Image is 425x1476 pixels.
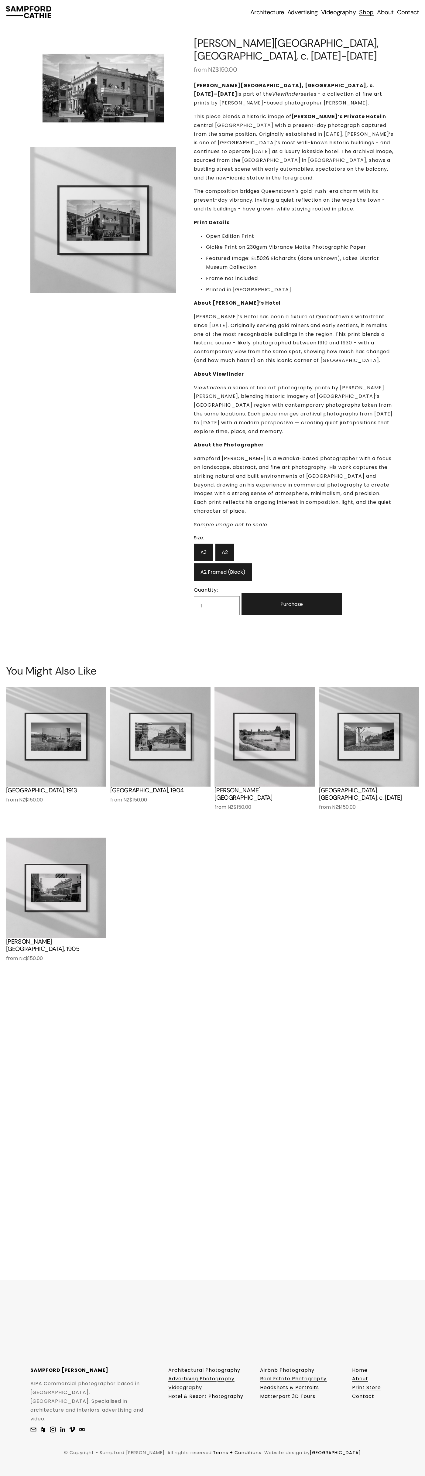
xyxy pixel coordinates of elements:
[287,9,318,16] span: Advertising
[352,1375,368,1383] a: About
[194,371,244,378] strong: About Viewfinder
[260,1366,314,1375] a: Airbnb Photography
[321,8,356,16] a: Videography
[194,313,395,365] p: [PERSON_NAME]’s Hotel has been a fixture of Queenstown’s waterfront since [DATE]. Originally serv...
[194,521,269,528] em: Sample image not to scale.
[30,1366,108,1375] a: SAMPFORD [PERSON_NAME]
[168,1383,202,1392] a: Videography
[194,82,375,98] strong: [PERSON_NAME][GEOGRAPHIC_DATA], [GEOGRAPHIC_DATA], c. [DATE]–[DATE]
[214,787,314,801] div: [PERSON_NAME][GEOGRAPHIC_DATA]
[194,384,395,436] p: is a series of fine art photography prints by [PERSON_NAME] [PERSON_NAME], blending historic imag...
[40,1426,46,1433] a: Houzz
[194,586,240,595] label: Quantity:
[6,796,77,804] div: from NZ$150.00
[352,1366,368,1375] a: Home
[30,147,176,293] img: Black and white fine art print of Eichardt’s Hotel in Queenstown, blending archival and modern ph...
[397,8,419,16] a: Contact
[359,8,373,16] a: Shop
[194,596,240,615] input: Quantity
[194,187,395,213] p: The composition bridges Queenstown’s gold-rush-era charm with its present-day vibrancy, inviting ...
[214,687,314,812] a: Albert Town River Crossing
[194,112,395,182] p: This piece blends a historic image of in central [GEOGRAPHIC_DATA] with a present-day photograph ...
[6,687,106,804] a: Glendhu Bay, 1913
[194,441,264,448] strong: About the Photographer
[194,81,395,108] p: is part of the series - a collection of fine art prints by [PERSON_NAME]-based photographer [PERS...
[194,454,395,516] p: Sampford [PERSON_NAME] is a Wānaka-based photographer with a focus on landscape, abstract, and fi...
[110,687,210,804] a: Princes Street, Dunedin, 1904
[6,787,77,794] div: [GEOGRAPHIC_DATA], 1913
[260,1383,319,1392] a: Headshots & Portraits
[319,687,419,812] a: Fernhill, Queenstown, c. 1926
[250,8,284,16] a: folder dropdown
[319,787,419,801] div: [GEOGRAPHIC_DATA], [GEOGRAPHIC_DATA], c. [DATE]
[287,8,318,16] a: folder dropdown
[272,91,301,97] em: Viewfinder
[6,6,51,18] img: Sampford Cathie Photo + Video
[310,1450,361,1456] span: [GEOGRAPHIC_DATA]
[30,1367,108,1374] strong: SAMPFORD [PERSON_NAME]
[168,1392,243,1401] a: Hotel & Resort Photography
[291,113,382,120] strong: [PERSON_NAME]’s Private Hotel
[110,796,184,804] div: from NZ$150.00
[194,534,294,542] div: Size:
[194,543,213,561] label: A3
[110,787,184,794] div: [GEOGRAPHIC_DATA], 1904
[30,1379,150,1423] p: AIPA Commercial photographer based in [GEOGRAPHIC_DATA], [GEOGRAPHIC_DATA]. Specialised in archit...
[242,593,342,615] button: Purchase
[352,1392,374,1401] a: Contact
[310,1449,361,1457] a: [GEOGRAPHIC_DATA]
[206,285,395,294] p: Printed in [GEOGRAPHIC_DATA]
[6,838,106,963] a: Rattray Street, Dunedin, 1905
[30,1449,395,1457] p: © Copyright - Sampford [PERSON_NAME]. All rights reserved. . Website design by
[168,1375,235,1383] a: Advertising Photography
[6,955,106,962] div: from NZ$150.00
[260,1392,315,1401] a: Matterport 3D Tours
[250,9,284,16] span: Architecture
[194,37,395,62] h1: [PERSON_NAME][GEOGRAPHIC_DATA], [GEOGRAPHIC_DATA], c. [DATE]-[DATE]
[50,1426,56,1433] a: Sampford Cathie
[206,254,395,272] p: Featured Image: EL5026 Eichardts (date unknown), Lakes District Museum Collection
[352,1383,381,1392] a: Print Store
[215,543,235,561] label: A2
[194,563,252,581] label: A2 Framed (Black)
[206,232,395,241] p: Open Edition Print
[168,1366,240,1375] a: Architectural Photography
[206,274,395,283] p: Frame not included
[60,1426,66,1433] a: Sampford Cathie
[213,1449,261,1457] a: Terms + Conditions
[194,384,222,391] em: Viewfinder
[6,938,106,952] div: [PERSON_NAME][GEOGRAPHIC_DATA], 1905
[194,219,229,226] strong: Print Details
[280,600,303,608] span: Purchase
[30,1426,36,1433] a: sam@sampfordcathie.com
[377,8,394,16] a: About
[194,299,281,306] strong: About [PERSON_NAME]’s Hotel
[194,66,395,73] div: from NZ$150.00
[79,1426,85,1433] a: URL
[30,37,176,293] div: Gallery
[69,1426,75,1433] a: Sampford Cathie
[214,804,314,811] div: from NZ$150.00
[260,1375,327,1383] a: Real Estate Photography
[6,665,419,677] h2: You Might Also Like
[319,804,419,811] div: from NZ$150.00
[206,243,395,252] p: Giclée Print on 230gsm Vibrance Matte Photographic Paper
